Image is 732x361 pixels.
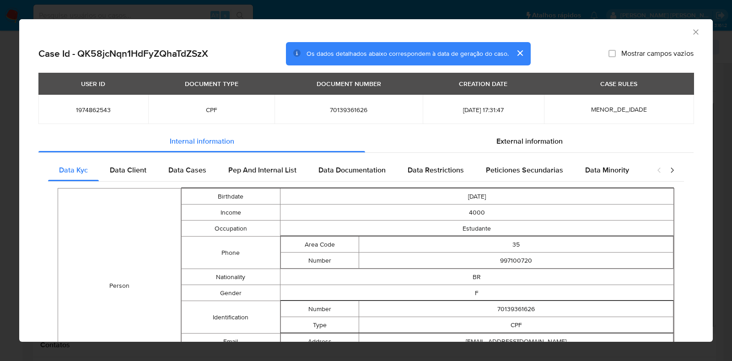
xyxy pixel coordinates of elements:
span: Data Cases [168,165,206,175]
td: Income [182,205,280,221]
td: [DATE] [280,189,674,205]
input: Mostrar campos vazios [608,50,616,57]
span: CPF [159,106,264,114]
td: 4000 [280,205,674,221]
div: closure-recommendation-modal [19,19,713,342]
span: Os dados detalhados abaixo correspondem à data de geração do caso. [307,49,509,58]
span: [DATE] 17:31:47 [434,106,533,114]
td: Occupation [182,221,280,237]
span: MENOR_DE_IDADE [591,105,647,114]
div: USER ID [75,76,111,92]
h2: Case Id - QK58jcNqn1HdFyZQhaTdZSzX [38,48,208,59]
span: Data Kyc [59,165,88,175]
div: DOCUMENT NUMBER [311,76,387,92]
span: Peticiones Secundarias [486,165,563,175]
span: Data Client [110,165,146,175]
div: CREATION DATE [453,76,513,92]
td: Identification [182,301,280,334]
div: DOCUMENT TYPE [179,76,244,92]
td: Nationality [182,269,280,285]
td: F [280,285,674,301]
span: 70139361626 [285,106,411,114]
button: Fechar a janela [691,27,700,36]
span: Internal information [170,136,234,146]
td: Number [280,253,359,269]
span: Data Minority [585,165,629,175]
td: Number [280,301,359,317]
td: 997100720 [359,253,673,269]
td: 70139361626 [359,301,673,317]
td: BR [280,269,674,285]
td: Area Code [280,237,359,253]
td: Estudante [280,221,674,237]
span: External information [496,136,563,146]
button: cerrar [509,42,531,64]
div: Detailed info [38,130,694,152]
td: Address [280,334,359,350]
span: Mostrar campos vazios [621,49,694,58]
span: Pep And Internal List [228,165,296,175]
td: 35 [359,237,673,253]
td: [EMAIL_ADDRESS][DOMAIN_NAME] [359,334,673,350]
div: CASE RULES [595,76,643,92]
td: Gender [182,285,280,301]
td: CPF [359,317,673,333]
td: Type [280,317,359,333]
td: Phone [182,237,280,269]
span: 1974862543 [49,106,137,114]
span: Data Documentation [318,165,386,175]
span: Data Restrictions [408,165,464,175]
div: Detailed internal info [48,159,647,181]
td: Email [182,334,280,350]
td: Birthdate [182,189,280,205]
